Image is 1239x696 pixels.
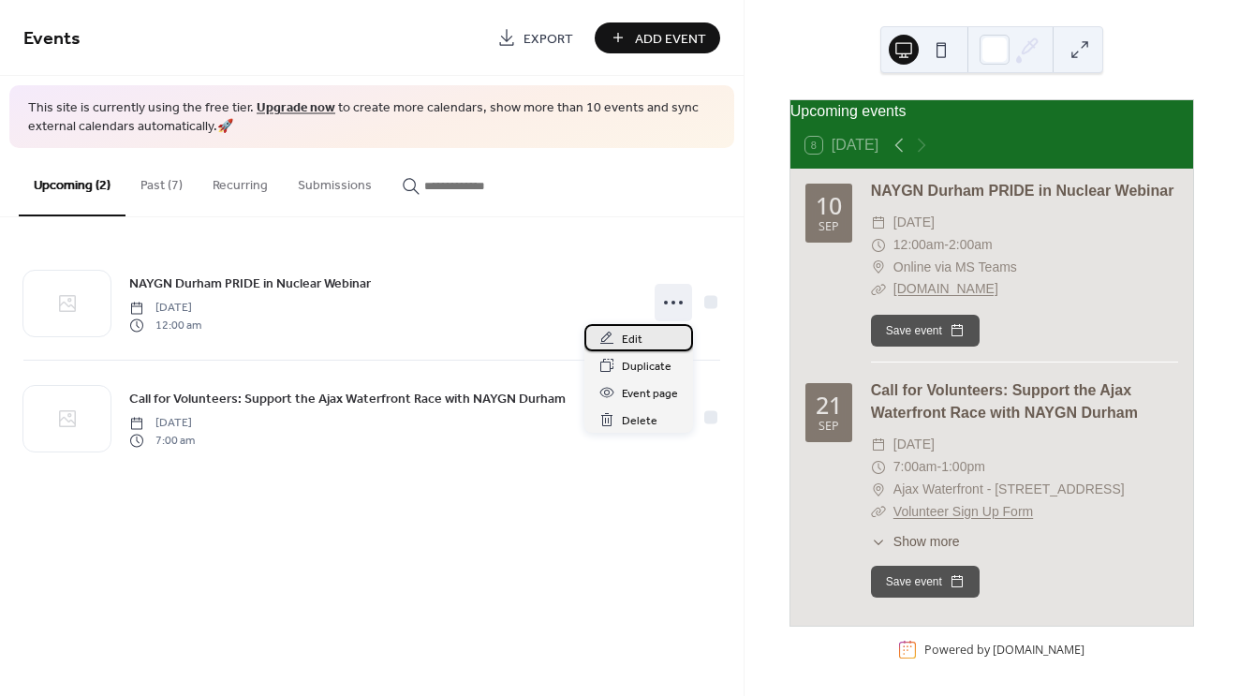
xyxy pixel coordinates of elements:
button: ​Show more [871,532,960,552]
div: ​ [871,479,886,501]
button: Upcoming (2) [19,148,125,216]
span: [DATE] [129,300,201,317]
span: Ajax Waterfront - [STREET_ADDRESS] [893,479,1125,501]
span: 2:00am [949,234,993,257]
div: Powered by [924,642,1084,658]
a: Upgrade now [257,96,335,121]
div: 10 [816,194,842,217]
div: Sep [819,221,839,233]
span: Edit [622,330,642,349]
span: Events [23,21,81,57]
button: Recurring [198,148,283,215]
span: 12:00 am [129,317,201,333]
span: This site is currently using the free tier. to create more calendars, show more than 10 events an... [28,99,715,136]
a: Call for Volunteers: Support the Ajax Waterfront Race with NAYGN Durham [871,382,1138,421]
a: Call for Volunteers: Support the Ajax Waterfront Race with NAYGN Durham [129,388,566,409]
div: ​ [871,434,886,456]
div: ​ [871,234,886,257]
span: Delete [622,411,657,431]
a: [DOMAIN_NAME] [893,281,998,296]
a: NAYGN Durham PRIDE in Nuclear Webinar [871,183,1174,199]
div: Sep [819,421,839,433]
a: Export [483,22,587,53]
span: [DATE] [129,415,195,432]
span: 12:00am [893,234,944,257]
div: ​ [871,501,886,524]
button: Save event [871,315,980,347]
div: ​ [871,456,886,479]
span: Event page [622,384,678,404]
a: Volunteer Sign Up Form [893,504,1033,519]
span: [DATE] [893,212,935,234]
div: ​ [871,278,886,301]
button: Save event [871,566,980,598]
span: 1:00pm [941,456,985,479]
span: 7:00am [893,456,937,479]
span: Show more [893,532,960,552]
span: [DATE] [893,434,935,456]
button: Add Event [595,22,720,53]
span: - [944,234,949,257]
button: Past (7) [125,148,198,215]
span: - [937,456,942,479]
span: 7:00 am [129,432,195,449]
span: Duplicate [622,357,671,377]
span: Export [524,29,573,49]
span: Online via MS Teams [893,257,1017,279]
span: NAYGN Durham PRIDE in Nuclear Webinar [129,274,371,294]
div: ​ [871,532,886,552]
div: 21 [816,393,842,417]
span: Add Event [635,29,706,49]
a: NAYGN Durham PRIDE in Nuclear Webinar [129,273,371,294]
a: [DOMAIN_NAME] [993,642,1084,658]
div: ​ [871,212,886,234]
div: Upcoming events [790,100,1193,123]
div: ​ [871,257,886,279]
span: Call for Volunteers: Support the Ajax Waterfront Race with NAYGN Durham [129,390,566,409]
button: Submissions [283,148,387,215]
